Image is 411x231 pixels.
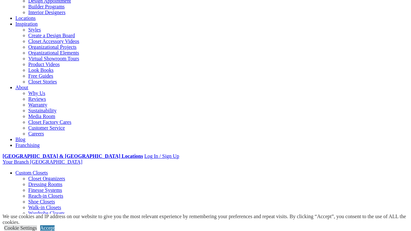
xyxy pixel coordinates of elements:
a: Product Videos [28,62,60,67]
a: Careers [28,131,44,136]
a: Locations [15,15,36,21]
a: [GEOGRAPHIC_DATA] & [GEOGRAPHIC_DATA] Locations [3,153,143,159]
span: Your Branch [3,159,29,165]
a: Inspiration [15,21,38,27]
a: Franchising [15,142,40,148]
a: Accept [40,225,55,231]
a: Custom Closets [15,170,48,175]
a: Walk-in Closets [28,205,61,210]
a: Create a Design Board [28,33,75,38]
a: About [15,85,28,90]
a: Dressing Rooms [28,182,62,187]
a: Reviews [28,96,46,102]
a: Free Guides [28,73,53,79]
a: Warranty [28,102,47,107]
a: Closet Stories [28,79,57,84]
a: Interior Designers [28,10,66,15]
a: Your Branch [GEOGRAPHIC_DATA] [3,159,83,165]
a: Log In / Sign Up [144,153,179,159]
a: Sustainability [28,108,57,113]
a: Customer Service [28,125,65,131]
a: Closet Organizers [28,176,65,181]
a: Media Room [28,114,55,119]
a: Blog [15,137,25,142]
a: Look Books [28,67,54,73]
a: Wardrobe Closets [28,210,65,216]
a: Reach-in Closets [28,193,63,199]
span: [GEOGRAPHIC_DATA] [30,159,82,165]
a: Closet Factory Cares [28,119,71,125]
a: Cookie Settings [4,225,37,231]
a: Virtual Showroom Tours [28,56,79,61]
a: Finesse Systems [28,187,62,193]
a: Why Us [28,90,45,96]
div: We use cookies and IP address on our website to give you the most relevant experience by remember... [3,214,411,225]
a: Organizational Elements [28,50,79,56]
a: Styles [28,27,41,32]
a: Shoe Closets [28,199,55,204]
a: Builder Programs [28,4,65,9]
a: Organizational Projects [28,44,76,50]
a: Closet Accessory Videos [28,38,79,44]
